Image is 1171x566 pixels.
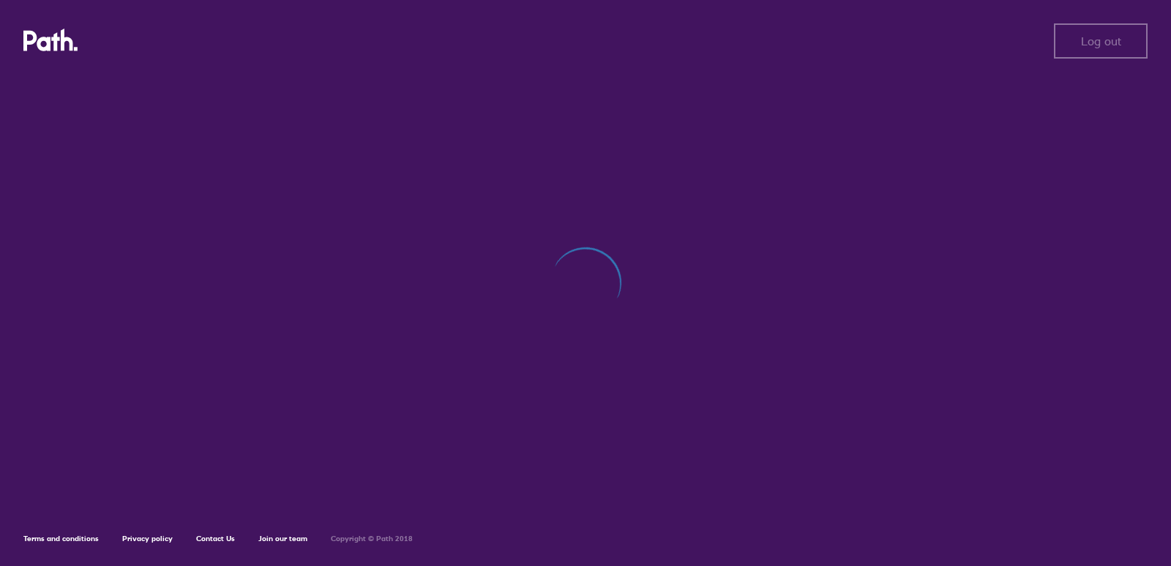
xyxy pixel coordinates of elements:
[23,534,99,543] a: Terms and conditions
[1081,34,1121,48] span: Log out
[122,534,173,543] a: Privacy policy
[196,534,235,543] a: Contact Us
[258,534,307,543] a: Join our team
[331,535,413,543] h6: Copyright © Path 2018
[1054,23,1148,59] button: Log out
